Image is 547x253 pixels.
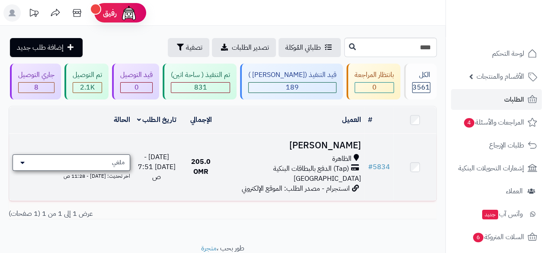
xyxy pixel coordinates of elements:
span: 6 [473,233,483,242]
span: 205.0 OMR [191,157,211,177]
button: تصفية [168,38,209,57]
div: 189 [249,83,336,93]
span: 0 [372,82,377,93]
a: السلات المتروكة6 [451,227,542,247]
div: اخر تحديث: [DATE] - 11:28 ص [13,171,130,180]
div: قيد التوصيل [120,70,153,80]
span: إشعارات التحويلات البنكية [458,162,524,174]
span: 0 [134,82,139,93]
span: 3561 [413,82,430,93]
span: جديد [482,210,498,219]
div: 2081 [73,83,102,93]
a: #5834 [368,162,390,172]
span: ملغي [112,158,125,167]
span: الأقسام والمنتجات [477,70,524,83]
a: طلبات الإرجاع [451,135,542,156]
span: وآتس آب [481,208,523,220]
a: المراجعات والأسئلة4 [451,112,542,133]
span: [DATE] - [DATE] 7:51 ص [138,152,176,182]
a: تاريخ الطلب [137,115,176,125]
span: تصفية [186,42,202,53]
span: العملاء [506,185,523,197]
a: تصدير الطلبات [212,38,276,57]
a: الحالة [114,115,130,125]
div: عرض 1 إلى 1 من 1 (1 صفحات) [2,209,223,219]
span: طلبات الإرجاع [489,139,524,151]
span: 4 [464,118,474,128]
a: الطلبات [451,89,542,110]
a: العملاء [451,181,542,202]
span: السلات المتروكة [472,231,524,243]
span: 189 [286,82,299,93]
div: تم التنفيذ ( ساحة اتين) [171,70,230,80]
span: إضافة طلب جديد [17,42,64,53]
a: لوحة التحكم [451,43,542,64]
span: الظاهرة [332,154,352,164]
a: وآتس آبجديد [451,204,542,224]
span: لوحة التحكم [492,48,524,60]
span: رفيق [103,8,117,18]
h3: [PERSON_NAME] [226,141,361,151]
span: (Tap) الدفع بالبطاقات البنكية [273,164,349,174]
span: [GEOGRAPHIC_DATA] [294,173,361,184]
img: logo-2.png [488,23,539,42]
div: 8 [19,83,54,93]
a: تم التوصيل 2.1K [63,64,110,99]
a: # [368,115,372,125]
a: العميل [342,115,361,125]
a: بانتظار المراجعة 0 [345,64,402,99]
a: طلباتي المُوكلة [278,38,341,57]
a: قيد التوصيل 0 [110,64,161,99]
div: تم التوصيل [73,70,102,80]
div: الكل [412,70,430,80]
span: 2.1K [80,82,95,93]
a: قيد التنفيذ ([PERSON_NAME] ) 189 [238,64,345,99]
a: الكل3561 [402,64,438,99]
span: تصدير الطلبات [232,42,269,53]
span: طلباتي المُوكلة [285,42,321,53]
span: 8 [34,82,38,93]
span: الطلبات [504,93,524,106]
a: الإجمالي [190,115,212,125]
div: 0 [121,83,152,93]
a: تم التنفيذ ( ساحة اتين) 831 [161,64,238,99]
div: قيد التنفيذ ([PERSON_NAME] ) [248,70,336,80]
a: إشعارات التحويلات البنكية [451,158,542,179]
span: انستجرام - مصدر الطلب: الموقع الإلكتروني [242,183,350,194]
div: 0 [355,83,393,93]
a: جاري التوصيل 8 [8,64,63,99]
span: المراجعات والأسئلة [463,116,524,128]
div: بانتظار المراجعة [355,70,394,80]
a: تحديثات المنصة [23,4,45,24]
div: 831 [171,83,230,93]
img: ai-face.png [120,4,138,22]
span: 831 [194,82,207,93]
span: # [368,162,373,172]
div: جاري التوصيل [18,70,54,80]
a: إضافة طلب جديد [10,38,83,57]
